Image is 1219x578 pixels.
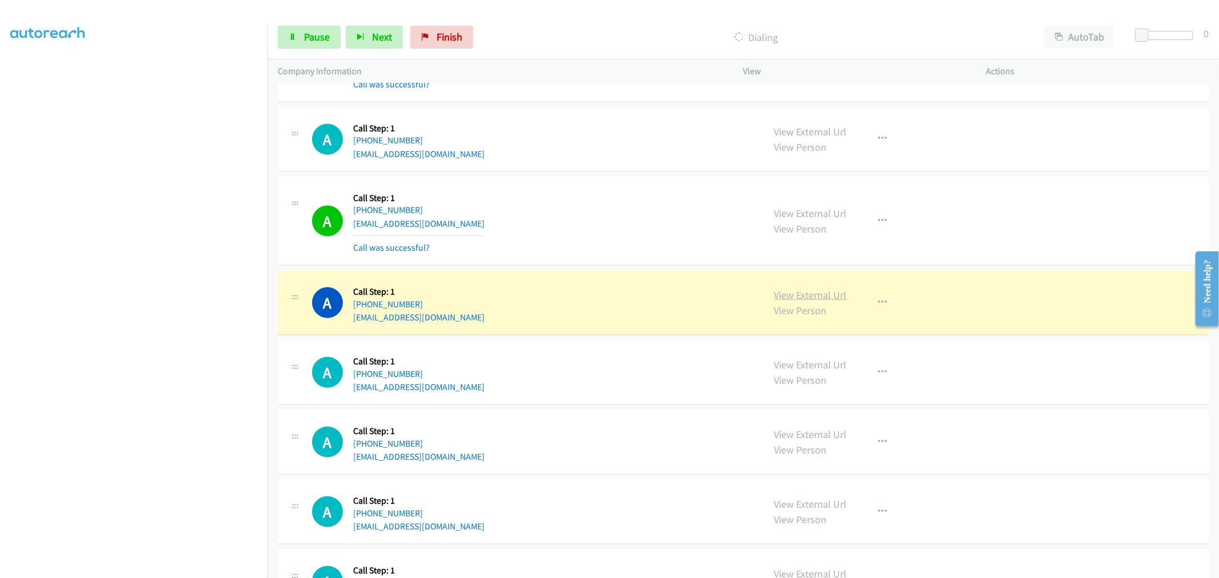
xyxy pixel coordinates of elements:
a: View Person [774,443,827,456]
h5: Call Step: 1 [353,286,485,298]
a: View External Url [774,125,847,138]
iframe: To enrich screen reader interactions, please activate Accessibility in Grammarly extension settings [10,34,267,576]
a: [EMAIL_ADDRESS][DOMAIN_NAME] [353,218,485,229]
div: The call is yet to be attempted [312,124,343,155]
a: View External Url [774,428,847,441]
a: View Person [774,304,827,317]
div: The call is yet to be attempted [312,357,343,388]
span: Finish [437,30,462,43]
p: View [744,65,966,78]
h5: Call Step: 1 [353,123,485,134]
a: Call was successful? [353,79,430,90]
a: View Person [774,222,827,235]
a: [EMAIL_ADDRESS][DOMAIN_NAME] [353,451,485,462]
p: Actions [986,65,1209,78]
h5: Call Step: 1 [353,356,485,367]
h1: A [312,206,343,236]
a: View External Url [774,358,847,371]
a: Call was successful? [353,242,430,253]
h1: A [312,357,343,388]
div: The call is yet to be attempted [312,427,343,457]
a: View Person [774,374,827,387]
div: The call is yet to be attempted [312,496,343,527]
a: View Person [774,513,827,526]
span: Pause [304,30,330,43]
a: View Person [774,141,827,154]
a: [PHONE_NUMBER] [353,204,423,215]
p: Company Information [278,65,723,78]
span: Next [372,30,392,43]
a: Pause [278,26,341,49]
button: AutoTab [1044,26,1115,49]
a: View External Url [774,207,847,220]
h1: A [312,496,343,527]
a: View External Url [774,497,847,511]
h5: Call Step: 1 [353,192,485,204]
div: 0 [1204,26,1209,41]
h1: A [312,287,343,318]
button: Next [346,26,403,49]
a: [PHONE_NUMBER] [353,438,423,449]
a: View External Url [774,288,847,302]
a: Finish [410,26,473,49]
a: [PHONE_NUMBER] [353,508,423,519]
a: [PHONE_NUMBER] [353,299,423,310]
a: [EMAIL_ADDRESS][DOMAIN_NAME] [353,312,485,323]
h1: A [312,124,343,155]
p: Dialing [489,30,1024,45]
a: [PHONE_NUMBER] [353,135,423,146]
a: [EMAIL_ADDRESS][DOMAIN_NAME] [353,148,485,159]
h5: Call Step: 1 [353,565,485,576]
iframe: Resource Center [1186,243,1219,334]
h5: Call Step: 1 [353,495,485,507]
a: [PHONE_NUMBER] [353,368,423,379]
a: [EMAIL_ADDRESS][DOMAIN_NAME] [353,382,485,392]
a: [EMAIL_ADDRESS][DOMAIN_NAME] [353,521,485,532]
h1: A [312,427,343,457]
h5: Call Step: 1 [353,426,485,437]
